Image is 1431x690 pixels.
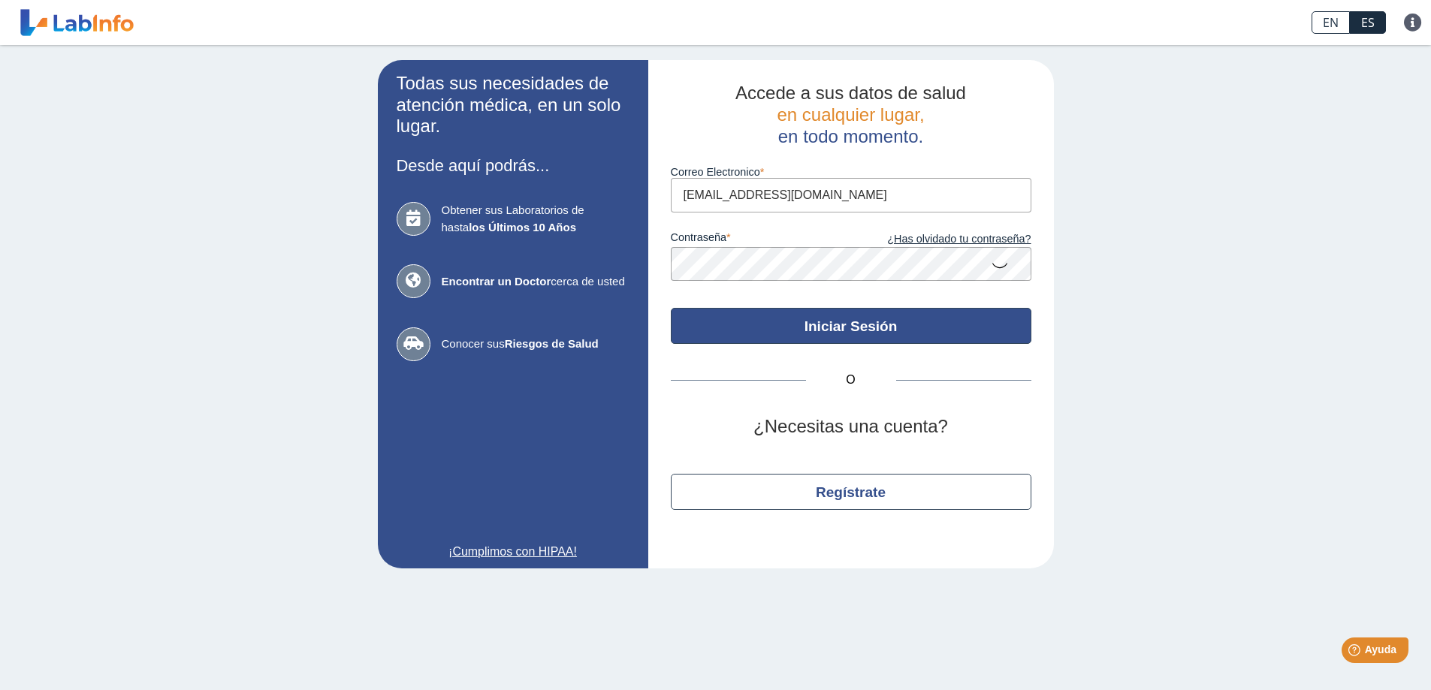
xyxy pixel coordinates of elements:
[1350,11,1386,34] a: ES
[397,73,629,137] h2: Todas sus necesidades de atención médica, en un solo lugar.
[671,474,1031,510] button: Regístrate
[851,231,1031,248] a: ¿Has olvidado tu contraseña?
[505,337,599,350] b: Riesgos de Salud
[442,336,629,353] span: Conocer sus
[442,275,551,288] b: Encontrar un Doctor
[671,166,1031,178] label: Correo Electronico
[442,273,629,291] span: cerca de usted
[735,83,966,103] span: Accede a sus datos de salud
[397,156,629,175] h3: Desde aquí podrás...
[397,543,629,561] a: ¡Cumplimos con HIPAA!
[671,416,1031,438] h2: ¿Necesitas una cuenta?
[778,126,923,146] span: en todo momento.
[1297,631,1414,673] iframe: Help widget launcher
[671,231,851,248] label: contraseña
[806,371,896,389] span: O
[777,104,924,125] span: en cualquier lugar,
[442,202,629,236] span: Obtener sus Laboratorios de hasta
[671,308,1031,344] button: Iniciar Sesión
[469,221,576,234] b: los Últimos 10 Años
[1312,11,1350,34] a: EN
